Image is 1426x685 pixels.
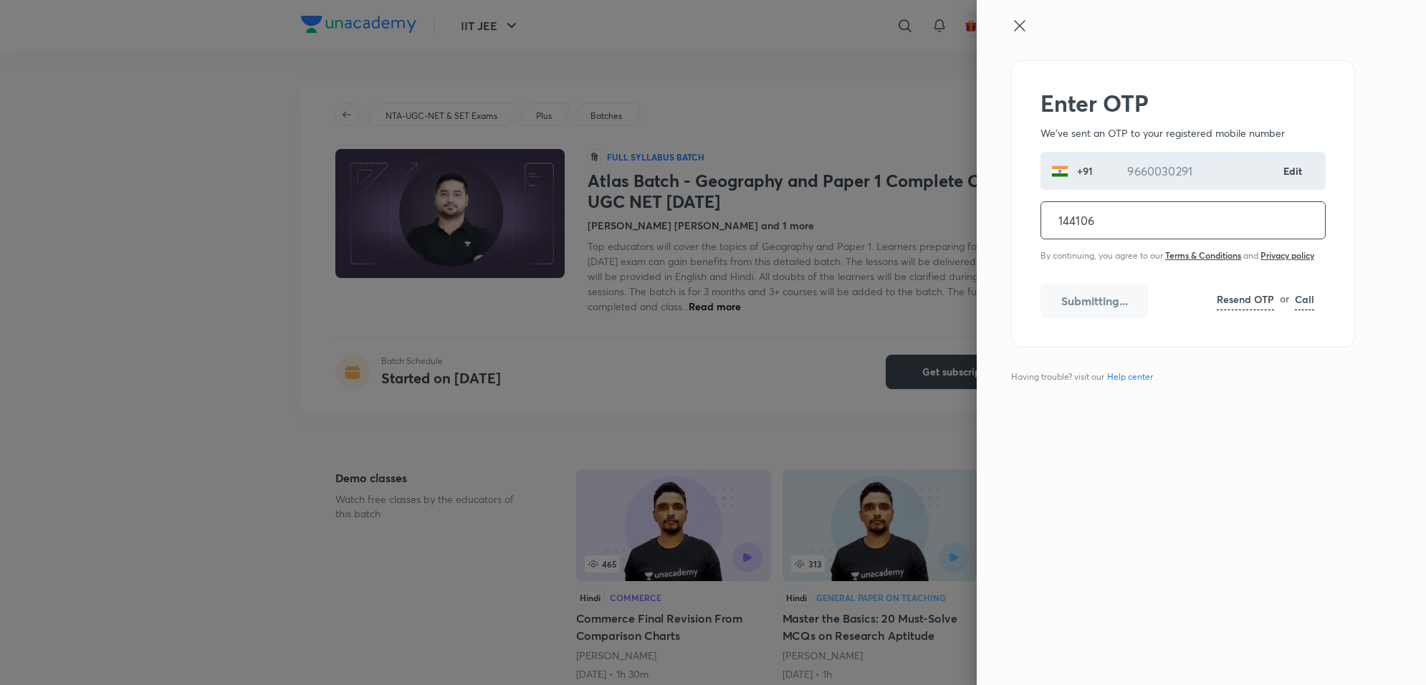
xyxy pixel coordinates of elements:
[1260,249,1314,261] a: Privacy policy
[1295,292,1314,307] h6: Call
[1280,291,1289,312] h6: or
[1283,163,1303,178] a: Edit
[1040,125,1326,140] p: We've sent an OTP to your registered mobile number
[1011,370,1159,383] span: Having trouble? visit our
[1165,249,1241,261] a: Terms & Conditions
[1040,251,1326,261] div: By continuing, you agree to our and
[1051,163,1068,180] img: India
[1217,292,1274,307] h6: Resend OTP
[1040,90,1326,117] h2: Enter OTP
[1104,370,1156,383] a: Help center
[1040,284,1148,318] button: Submitting...
[1068,163,1099,178] p: +91
[1041,202,1325,239] input: One time password
[1217,292,1274,310] a: Resend OTP
[1295,292,1314,310] a: Call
